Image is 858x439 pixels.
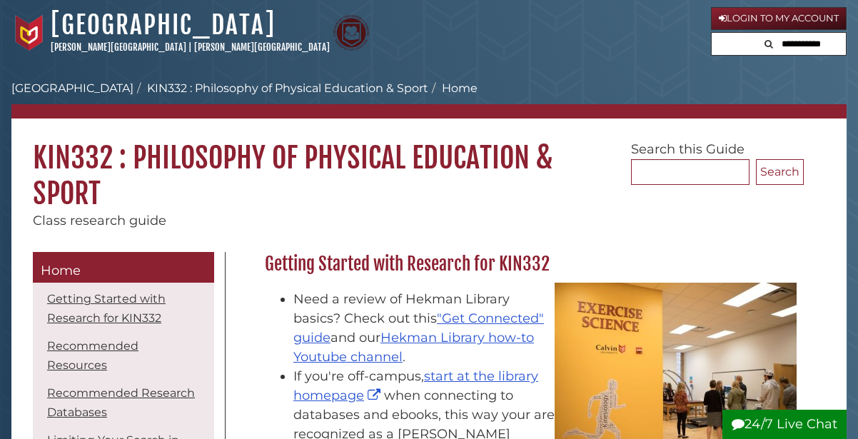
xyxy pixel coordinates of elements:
button: Search [760,33,777,52]
a: [GEOGRAPHIC_DATA] [11,81,133,95]
a: [GEOGRAPHIC_DATA] [51,9,276,41]
span: Class research guide [33,213,166,228]
a: [PERSON_NAME][GEOGRAPHIC_DATA] [51,41,186,53]
span: Home [41,263,81,278]
h1: KIN332 : Philosophy of Physical Education & Sport [11,118,847,211]
a: start at the library homepage [293,368,538,403]
a: KIN332 : Philosophy of Physical Education & Sport [147,81,428,95]
i: Search [764,39,773,49]
img: Calvin Theological Seminary [333,15,369,51]
nav: breadcrumb [11,80,847,118]
a: "Get Connected" guide [293,311,544,345]
a: Recommended Resources [47,339,138,372]
a: Hekman Library how-to Youtube channel [293,330,534,365]
span: | [188,41,192,53]
img: Calvin University [11,15,47,51]
li: Home [428,80,478,97]
a: Recommended Research Databases [47,386,195,419]
li: Need a review of Hekman Library basics? Check out this and our . [293,290,797,367]
a: [PERSON_NAME][GEOGRAPHIC_DATA] [194,41,330,53]
a: Getting Started with Research for KIN332 [47,292,166,325]
h2: Getting Started with Research for KIN332 [258,253,804,276]
a: Login to My Account [711,7,847,30]
button: Search [756,159,804,185]
a: Home [33,252,214,283]
button: 24/7 Live Chat [722,410,847,439]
